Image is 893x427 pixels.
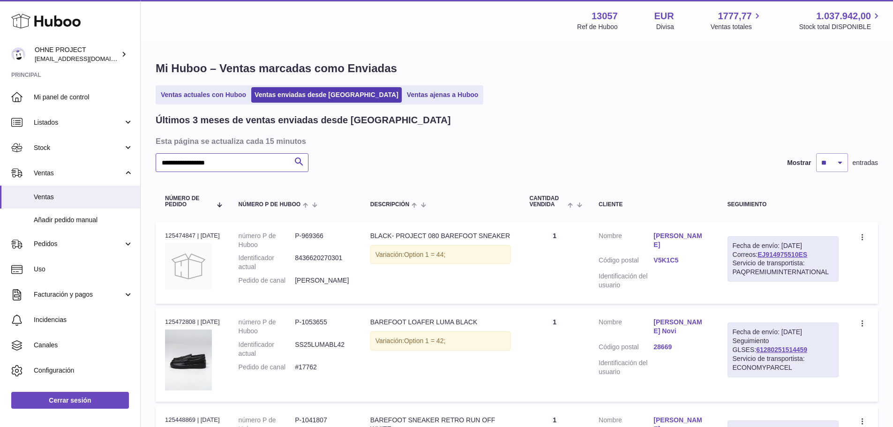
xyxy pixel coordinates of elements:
[370,318,511,327] div: BAREFOOT LOAFER LUMA BLACK
[165,416,220,424] div: 125448869 | [DATE]
[11,392,129,409] a: Cerrar sesión
[295,318,352,336] dd: P-1053655
[728,236,839,282] div: Correos:
[156,136,876,146] h3: Esta página se actualiza cada 15 minutos
[599,359,653,376] dt: Identificación del usuario
[404,87,482,103] a: Ventas ajenas a Huboo
[35,55,138,62] span: [EMAIL_ADDRESS][DOMAIN_NAME]
[592,10,618,22] strong: 13057
[34,216,133,225] span: Añadir pedido manual
[370,202,409,208] span: Descripción
[656,22,674,31] div: Divisa
[711,10,763,31] a: 1777,77 Ventas totales
[34,143,123,152] span: Stock
[156,114,450,127] h2: Últimos 3 meses de ventas enviadas desde [GEOGRAPHIC_DATA]
[239,363,295,372] dt: Pedido de canal
[34,169,123,178] span: Ventas
[404,337,445,345] span: Option 1 = 42;
[34,93,133,102] span: Mi panel de control
[239,254,295,271] dt: Identificador actual
[239,202,300,208] span: número P de Huboo
[654,10,674,22] strong: EUR
[295,232,352,249] dd: P-969366
[653,343,708,352] a: 28669
[799,10,882,31] a: 1.037.942,00 Stock total DISPONIBLE
[404,251,445,258] span: Option 1 = 44;
[34,193,133,202] span: Ventas
[35,45,119,63] div: OHNE PROJECT
[733,259,833,277] div: Servicio de transportista: PAQPREMIUMINTERNATIONAL
[816,10,871,22] span: 1.037.942,00
[158,87,249,103] a: Ventas actuales con Huboo
[520,308,589,402] td: 1
[34,366,133,375] span: Configuración
[653,318,708,336] a: [PERSON_NAME] Novi
[370,232,511,240] div: BLACK- PROJECT 080 BAREFOOT SNEAKER
[34,315,133,324] span: Incidencias
[165,232,220,240] div: 125474847 | [DATE]
[34,265,133,274] span: Uso
[728,202,839,208] div: Seguimiento
[653,256,708,265] a: V5K1C5
[295,254,352,271] dd: 8436620270301
[599,202,708,208] div: Cliente
[756,346,807,353] a: 61280251514459
[653,232,708,249] a: [PERSON_NAME]
[165,330,212,390] img: LUMA_BLACK_SMALL_4afcdadb-724a-45bb-a5a5-895f272ecdfb.jpg
[728,322,839,377] div: Seguimiento GLSES:
[156,61,878,76] h1: Mi Huboo – Ventas marcadas como Enviadas
[239,232,295,249] dt: número P de Huboo
[599,272,653,290] dt: Identificación del usuario
[599,343,653,354] dt: Código postal
[11,47,25,61] img: internalAdmin-13057@internal.huboo.com
[239,318,295,336] dt: número P de Huboo
[370,245,511,264] div: Variación:
[733,328,833,337] div: Fecha de envío: [DATE]
[295,363,352,372] dd: #17762
[165,243,212,290] img: no-photo.jpg
[520,222,589,304] td: 1
[295,340,352,358] dd: SS25LUMABL42
[599,256,653,267] dt: Código postal
[577,22,617,31] div: Ref de Huboo
[165,318,220,326] div: 125472808 | [DATE]
[799,22,882,31] span: Stock total DISPONIBLE
[599,318,653,338] dt: Nombre
[733,354,833,372] div: Servicio de transportista: ECONOMYPARCEL
[711,22,763,31] span: Ventas totales
[34,240,123,248] span: Pedidos
[733,241,833,250] div: Fecha de envío: [DATE]
[239,340,295,358] dt: Identificador actual
[758,251,807,258] a: EJ914975510ES
[34,118,123,127] span: Listados
[239,276,295,285] dt: Pedido de canal
[529,195,565,208] span: Cantidad vendida
[34,341,133,350] span: Canales
[718,10,751,22] span: 1777,77
[34,290,123,299] span: Facturación y pagos
[165,195,211,208] span: Número de pedido
[787,158,811,167] label: Mostrar
[295,276,352,285] dd: [PERSON_NAME]
[370,331,511,351] div: Variación:
[251,87,402,103] a: Ventas enviadas desde [GEOGRAPHIC_DATA]
[599,232,653,252] dt: Nombre
[853,158,878,167] span: entradas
